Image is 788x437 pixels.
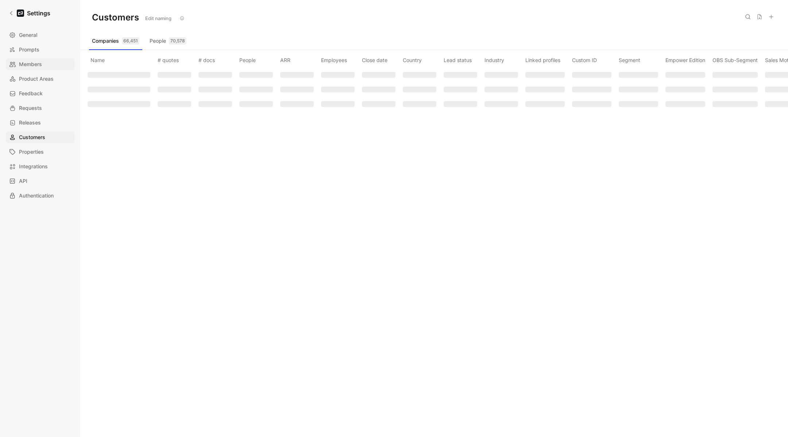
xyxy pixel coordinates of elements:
th: Segment [617,50,664,68]
span: Product Areas [19,74,54,83]
span: Properties [19,147,44,156]
h1: Settings [27,9,50,18]
a: Authentication [6,190,74,202]
th: Industry [483,50,524,68]
span: Members [19,60,42,69]
a: Releases [6,117,74,129]
a: General [6,29,74,41]
th: OBS Sub-Segment [711,50,764,68]
span: Prompts [19,45,39,54]
span: Feedback [19,89,43,98]
a: Integrations [6,161,74,172]
th: Empower Edition [664,50,711,68]
span: Releases [19,118,41,127]
th: Close date [360,50,401,68]
span: Requests [19,104,42,112]
button: Edit naming [142,13,175,23]
a: API [6,175,74,187]
th: Linked profiles [524,50,571,68]
span: Customers [19,133,45,142]
span: General [19,31,37,39]
span: Integrations [19,162,48,171]
div: 70,578 [169,37,186,45]
a: Members [6,58,74,70]
th: Country [401,50,442,68]
th: # quotes [156,50,197,68]
th: Employees [320,50,360,68]
th: ARR [279,50,320,68]
div: 66,451 [122,37,139,45]
a: Feedback [6,88,74,99]
th: # docs [197,50,238,68]
a: Settings [6,6,53,20]
a: Requests [6,102,74,114]
a: Prompts [6,44,74,55]
a: Properties [6,146,74,158]
button: People [147,35,189,47]
th: Custom ID [571,50,617,68]
th: Lead status [442,50,483,68]
button: Companies [89,35,142,47]
th: People [238,50,279,68]
span: API [19,177,27,185]
a: Product Areas [6,73,74,85]
span: Authentication [19,191,54,200]
span: Name [88,57,108,63]
h1: Customers [92,12,139,23]
a: Customers [6,131,74,143]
